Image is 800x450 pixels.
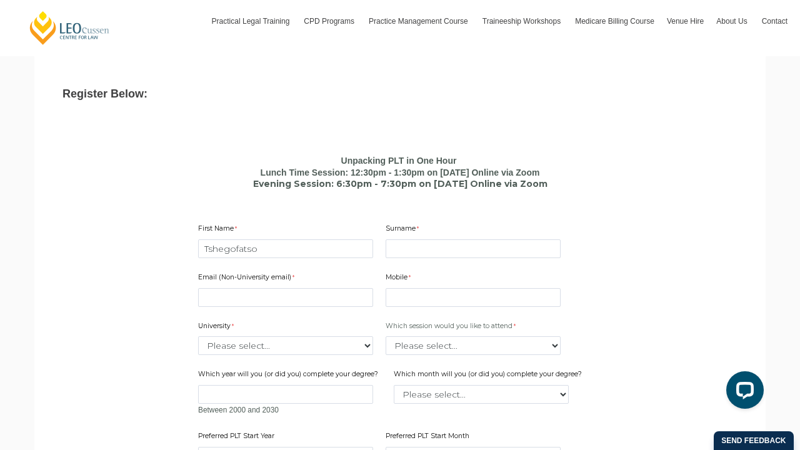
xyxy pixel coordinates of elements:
[756,3,794,39] a: Contact
[297,3,362,39] a: CPD Programs
[710,3,755,39] a: About Us
[394,369,585,382] label: Which month will you (or did you) complete your degree?
[261,167,540,177] b: Lunch Time Session: 12:30pm - 1:30pm on [DATE] Online via Zoom
[386,288,561,307] input: Mobile
[198,288,373,307] input: Email (Non-University email)
[198,239,373,258] input: First Name
[362,3,476,39] a: Practice Management Course
[394,385,569,404] select: Which month will you (or did you) complete your degree?
[386,336,561,355] select: Which session would you like to attend
[386,224,422,236] label: Surname
[716,366,769,419] iframe: LiveChat chat widget
[198,431,277,444] label: Preferred PLT Start Year
[198,369,381,382] label: Which year will you (or did you) complete your degree?
[198,272,297,285] label: Email (Non-University email)
[206,3,298,39] a: Practical Legal Training
[62,87,147,100] strong: Register Below:
[28,10,111,46] a: [PERSON_NAME] Centre for Law
[198,224,240,236] label: First Name
[198,385,373,404] input: Which year will you (or did you) complete your degree?
[386,239,561,258] input: Surname
[386,272,414,285] label: Mobile
[198,336,373,355] select: University
[569,3,661,39] a: Medicare Billing Course
[386,322,512,330] span: Which session would you like to attend
[661,3,710,39] a: Venue Hire
[198,406,279,414] span: Between 2000 and 2030
[198,321,237,334] label: University
[386,431,472,444] label: Preferred PLT Start Month
[341,156,457,166] b: Unpacking PLT in One Hour
[476,3,569,39] a: Traineeship Workshops
[253,178,547,189] span: Evening Session: 6:30pm - 7:30pm on [DATE] Online via Zoom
